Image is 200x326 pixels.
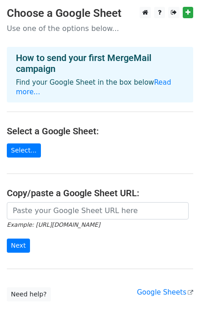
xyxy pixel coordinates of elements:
[137,288,193,296] a: Google Sheets
[16,52,184,74] h4: How to send your first MergeMail campaign
[7,126,193,137] h4: Select a Google Sheet:
[7,188,193,199] h4: Copy/paste a Google Sheet URL:
[7,24,193,33] p: Use one of the options below...
[7,202,189,219] input: Paste your Google Sheet URL here
[7,143,41,158] a: Select...
[7,239,30,253] input: Next
[7,287,51,301] a: Need help?
[7,221,100,228] small: Example: [URL][DOMAIN_NAME]
[16,78,184,97] p: Find your Google Sheet in the box below
[7,7,193,20] h3: Choose a Google Sheet
[16,78,171,96] a: Read more...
